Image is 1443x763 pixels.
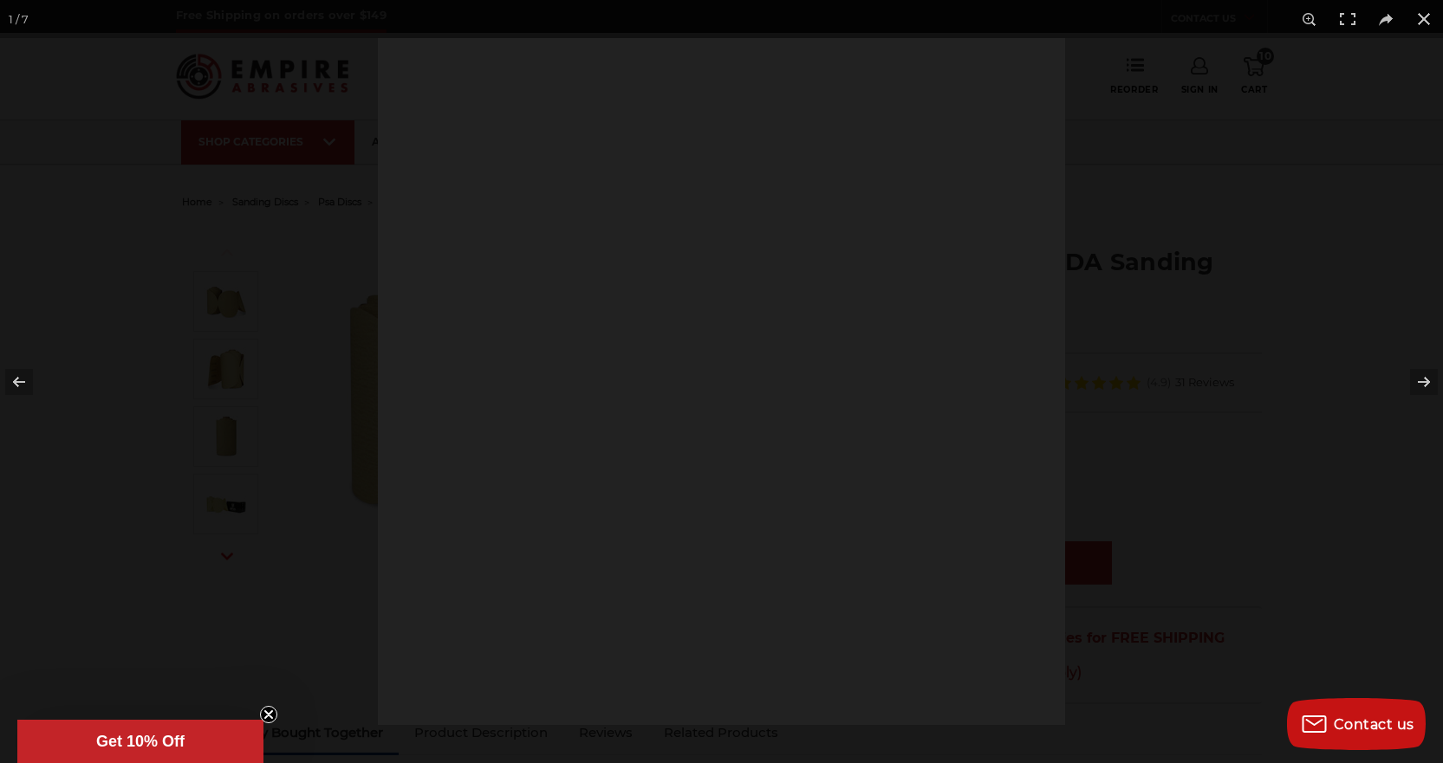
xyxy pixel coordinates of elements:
[1382,339,1443,425] button: Next (arrow right)
[1287,698,1426,750] button: Contact us
[17,720,263,763] div: Get 10% OffClose teaser
[1334,716,1414,733] span: Contact us
[260,706,277,723] button: Close teaser
[96,733,185,750] span: Get 10% Off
